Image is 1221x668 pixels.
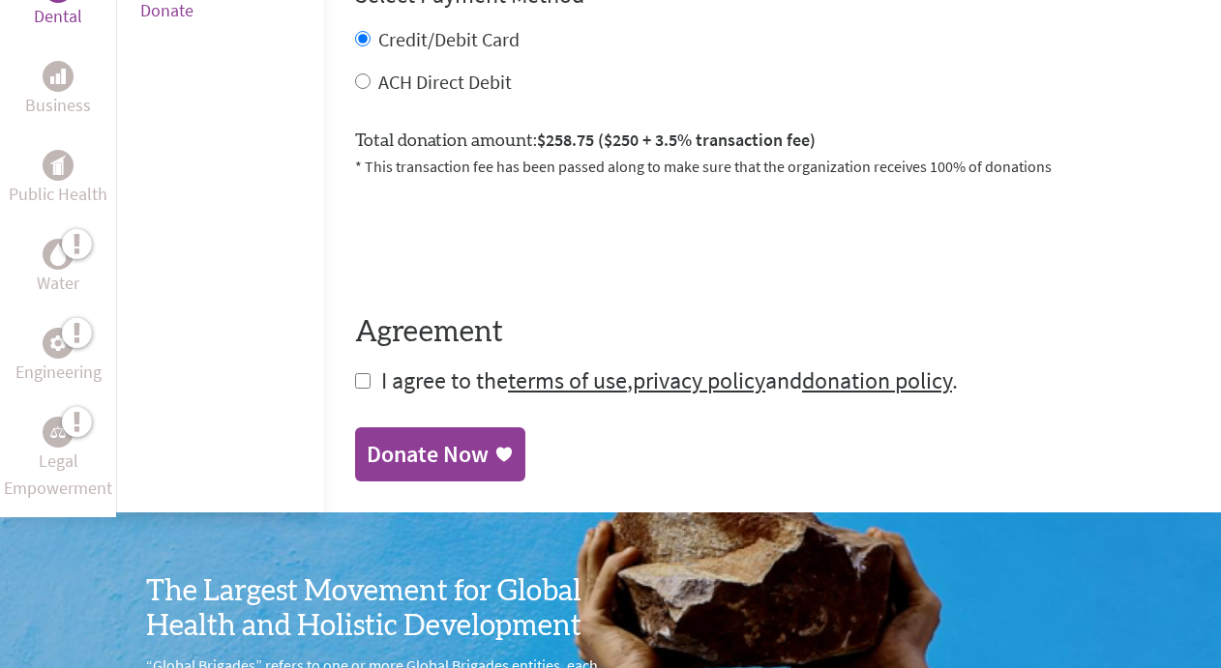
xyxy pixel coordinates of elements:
label: ACH Direct Debit [378,70,512,94]
label: Total donation amount: [355,127,816,155]
a: EngineeringEngineering [15,328,102,386]
h3: The Largest Movement for Global Health and Holistic Development [146,574,610,644]
h4: Agreement [355,315,1190,350]
a: donation policy [802,365,952,395]
p: Public Health [9,181,107,208]
a: Donate Now [355,427,525,481]
a: Legal EmpowermentLegal Empowerment [4,417,112,502]
a: privacy policy [633,365,765,395]
div: Water [43,239,74,270]
img: Public Health [50,156,66,175]
div: Legal Empowerment [43,417,74,448]
a: WaterWater [37,239,79,297]
div: Engineering [43,328,74,359]
img: Business [50,69,66,84]
a: Public HealthPublic Health [9,150,107,208]
span: I agree to the , and . [381,365,958,395]
p: Business [25,92,91,119]
a: terms of use [508,365,627,395]
span: $258.75 ($250 + 3.5% transaction fee) [537,129,816,151]
label: Credit/Debit Card [378,27,520,51]
a: BusinessBusiness [25,61,91,119]
p: Dental [34,3,82,30]
div: Business [43,61,74,92]
div: Donate Now [367,439,489,470]
img: Engineering [50,334,66,350]
img: Water [50,243,66,265]
p: Water [37,270,79,297]
p: Engineering [15,359,102,386]
p: Legal Empowerment [4,448,112,502]
div: Public Health [43,150,74,181]
img: Legal Empowerment [50,426,66,438]
iframe: reCAPTCHA [355,201,649,276]
p: * This transaction fee has been passed along to make sure that the organization receives 100% of ... [355,155,1190,178]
